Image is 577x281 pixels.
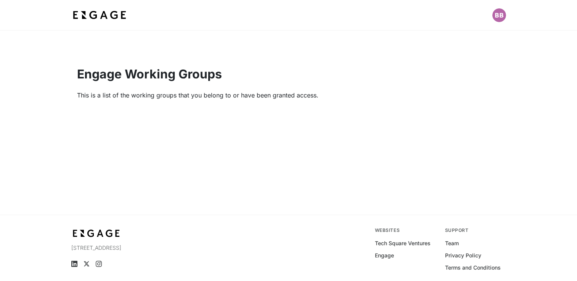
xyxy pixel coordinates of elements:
img: bdf1fb74-1727-4ba0-a5bd-bc74ae9fc70b.jpeg [71,227,122,239]
img: Profile picture of Brad Beckman [492,8,506,22]
div: Websites [375,227,436,233]
a: Privacy Policy [445,252,481,259]
a: X (Twitter) [84,261,90,267]
button: Open profile menu [492,8,506,22]
a: Terms and Conditions [445,264,501,271]
ul: Social media [71,261,204,267]
div: Support [445,227,506,233]
a: Tech Square Ventures [375,239,431,247]
p: [STREET_ADDRESS] [71,244,204,252]
a: Instagram [96,261,102,267]
img: bdf1fb74-1727-4ba0-a5bd-bc74ae9fc70b.jpeg [71,8,128,22]
a: Team [445,239,459,247]
h2: Engage Working Groups [77,67,500,81]
a: Engage [375,252,394,259]
p: This is a list of the working groups that you belong to or have been granted access. [77,91,500,100]
a: LinkedIn [71,261,77,267]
